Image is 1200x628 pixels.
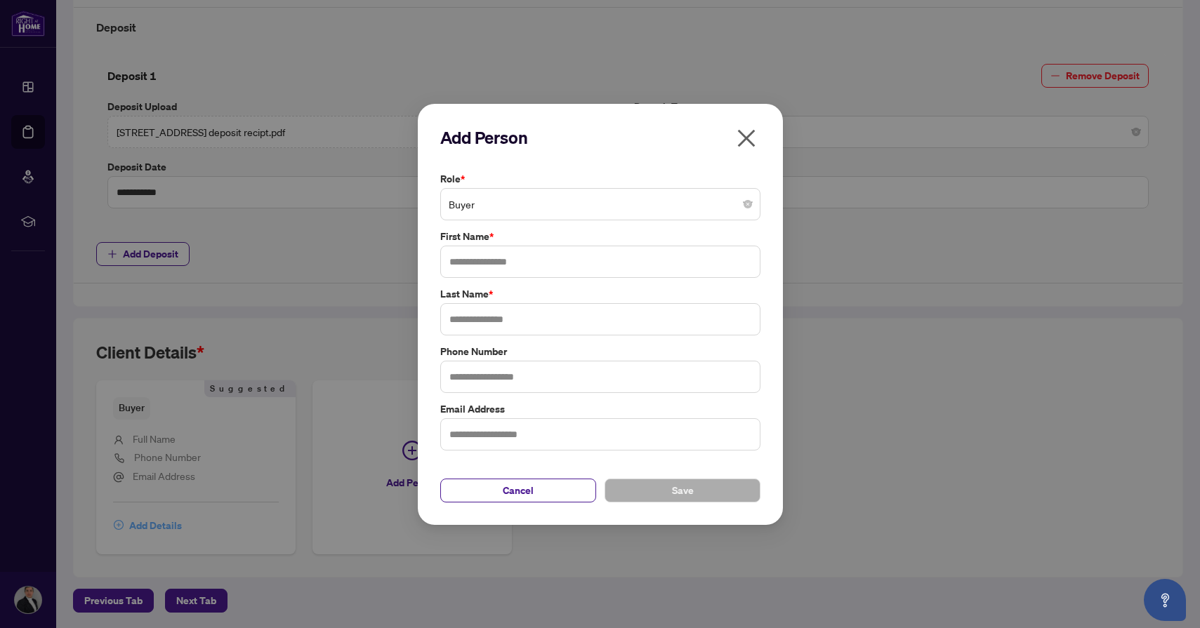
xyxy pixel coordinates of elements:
[735,127,758,149] span: close
[440,286,760,302] label: Last Name
[440,478,596,502] button: Cancel
[744,200,752,208] span: close-circle
[503,479,534,501] span: Cancel
[440,229,760,244] label: First Name
[449,191,752,218] span: Buyer
[1144,579,1186,621] button: Open asap
[440,343,760,359] label: Phone Number
[440,171,760,187] label: Role
[440,401,760,416] label: Email Address
[440,126,760,149] h2: Add Person
[605,478,760,502] button: Save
